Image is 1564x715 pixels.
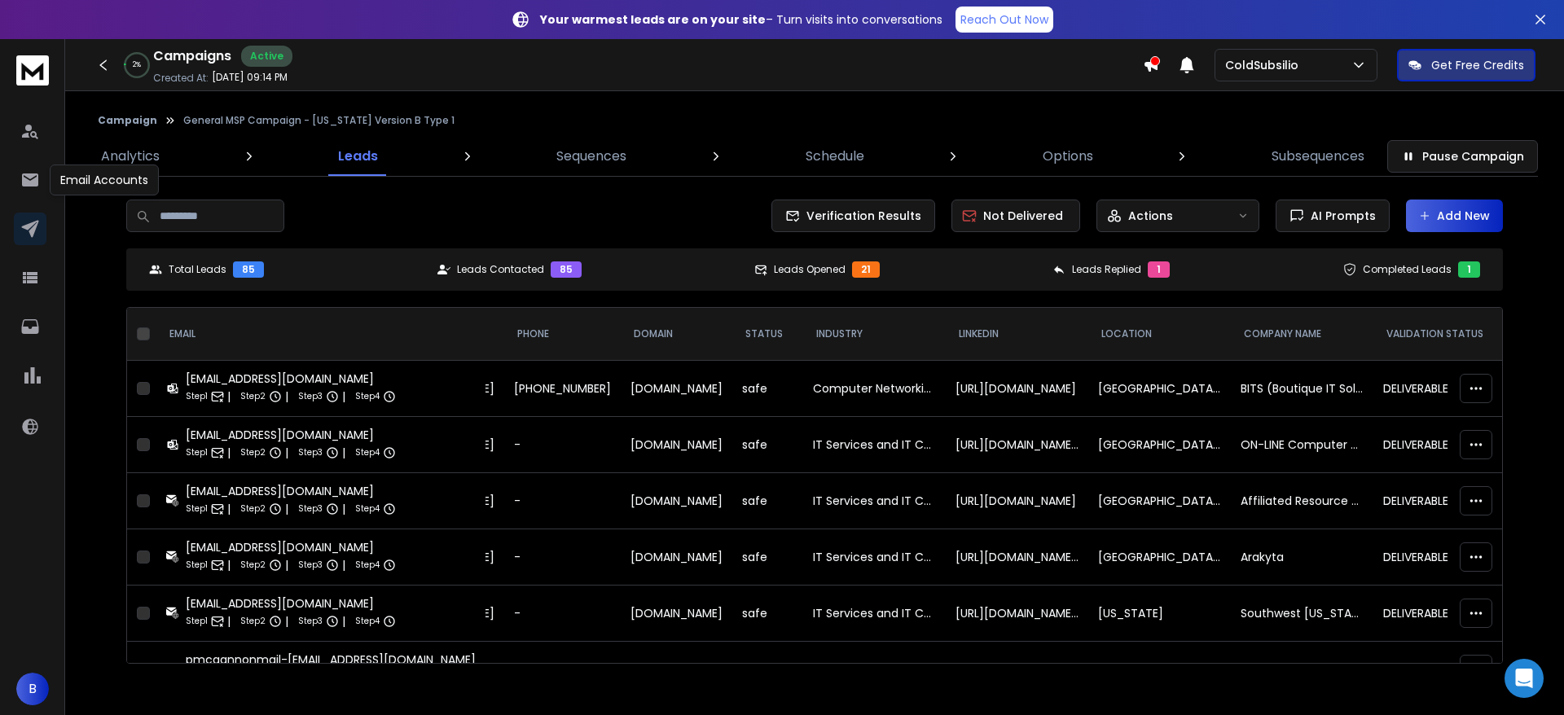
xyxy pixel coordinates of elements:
[240,501,266,517] p: Step 2
[1373,586,1496,642] td: DELIVERABLE
[186,595,396,612] div: [EMAIL_ADDRESS][DOMAIN_NAME]
[1088,473,1231,529] td: [GEOGRAPHIC_DATA], [US_STATE]
[1304,208,1376,224] span: AI Prompts
[946,586,1088,642] td: [URL][DOMAIN_NAME][PERSON_NAME]
[540,11,766,28] strong: Your warmest leads are on your site
[227,445,231,461] p: |
[355,613,380,629] p: Step 4
[732,308,803,361] th: status
[946,473,1088,529] td: [URL][DOMAIN_NAME]
[1262,137,1374,176] a: Subsequences
[1231,586,1373,642] td: Southwest [US_STATE] Computer Association COG
[1373,529,1496,586] td: DELIVERABLE
[298,557,323,573] p: Step 3
[285,501,288,517] p: |
[227,501,231,517] p: |
[285,557,288,573] p: |
[732,586,803,642] td: safe
[186,539,396,555] div: [EMAIL_ADDRESS][DOMAIN_NAME]
[803,586,946,642] td: IT Services and IT Consulting
[227,388,231,405] p: |
[551,261,582,278] div: 85
[732,361,803,417] td: safe
[1033,137,1103,176] a: Options
[98,114,157,127] button: Campaign
[1148,261,1170,278] div: 1
[732,642,803,698] td: safe
[1231,361,1373,417] td: BITS (Boutique IT Solutions)
[355,501,380,517] p: Step 4
[183,114,455,127] p: General MSP Campaign - [US_STATE] Version B Type 1
[169,263,226,276] p: Total Leads
[800,208,921,224] span: Verification Results
[342,388,345,405] p: |
[50,164,159,195] div: Email Accounts
[504,473,621,529] td: -
[212,71,288,84] p: [DATE] 09:14 PM
[186,651,476,668] div: pmcgannonmail-[EMAIL_ADDRESS][DOMAIN_NAME]
[1231,417,1373,473] td: ON-LINE Computer Products, Inc.
[240,613,266,629] p: Step 2
[621,361,732,417] td: [DOMAIN_NAME]
[1276,200,1390,232] button: AI Prompts
[796,137,874,176] a: Schedule
[240,557,266,573] p: Step 2
[960,11,1048,28] p: Reach Out Now
[186,371,396,387] div: [EMAIL_ADDRESS][DOMAIN_NAME]
[1373,642,1496,698] td: DELIVERABLE
[186,445,208,461] p: Step 1
[298,613,323,629] p: Step 3
[233,261,264,278] div: 85
[298,445,323,461] p: Step 3
[946,361,1088,417] td: [URL][DOMAIN_NAME]
[774,263,846,276] p: Leads Opened
[1406,200,1503,232] button: Add New
[621,586,732,642] td: [DOMAIN_NAME]
[1373,361,1496,417] td: DELIVERABLE
[803,417,946,473] td: IT Services and IT Consulting
[457,263,544,276] p: Leads Contacted
[355,557,380,573] p: Step 4
[1272,147,1364,166] p: Subsequences
[1088,308,1231,361] th: location
[1431,57,1524,73] p: Get Free Credits
[186,427,396,443] div: [EMAIL_ADDRESS][DOMAIN_NAME]
[1088,586,1231,642] td: [US_STATE]
[946,308,1088,361] th: LinkedIn
[285,613,288,629] p: |
[803,473,946,529] td: IT Services and IT Consulting
[556,147,626,166] p: Sequences
[227,613,231,629] p: |
[285,388,288,405] p: |
[240,445,266,461] p: Step 2
[16,673,49,705] button: B
[186,483,396,499] div: [EMAIL_ADDRESS][DOMAIN_NAME]
[1373,417,1496,473] td: DELIVERABLE
[342,445,345,461] p: |
[342,613,345,629] p: |
[355,388,380,405] p: Step 4
[101,147,160,166] p: Analytics
[504,642,621,698] td: -
[806,147,864,166] p: Schedule
[504,417,621,473] td: -
[1088,417,1231,473] td: [GEOGRAPHIC_DATA], [US_STATE]
[1088,529,1231,586] td: [GEOGRAPHIC_DATA], [US_STATE]
[355,445,380,461] p: Step 4
[153,72,209,85] p: Created At:
[1231,529,1373,586] td: Arakyta
[241,46,292,67] div: Active
[621,642,732,698] td: [DOMAIN_NAME]
[621,308,732,361] th: domain
[504,529,621,586] td: -
[1225,57,1305,73] p: ColdSubsilio
[298,388,323,405] p: Step 3
[956,7,1053,33] a: Reach Out Now
[621,473,732,529] td: [DOMAIN_NAME]
[1397,49,1535,81] button: Get Free Credits
[946,642,1088,698] td: [URL][DOMAIN_NAME]
[1072,263,1141,276] p: Leads Replied
[1373,473,1496,529] td: DELIVERABLE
